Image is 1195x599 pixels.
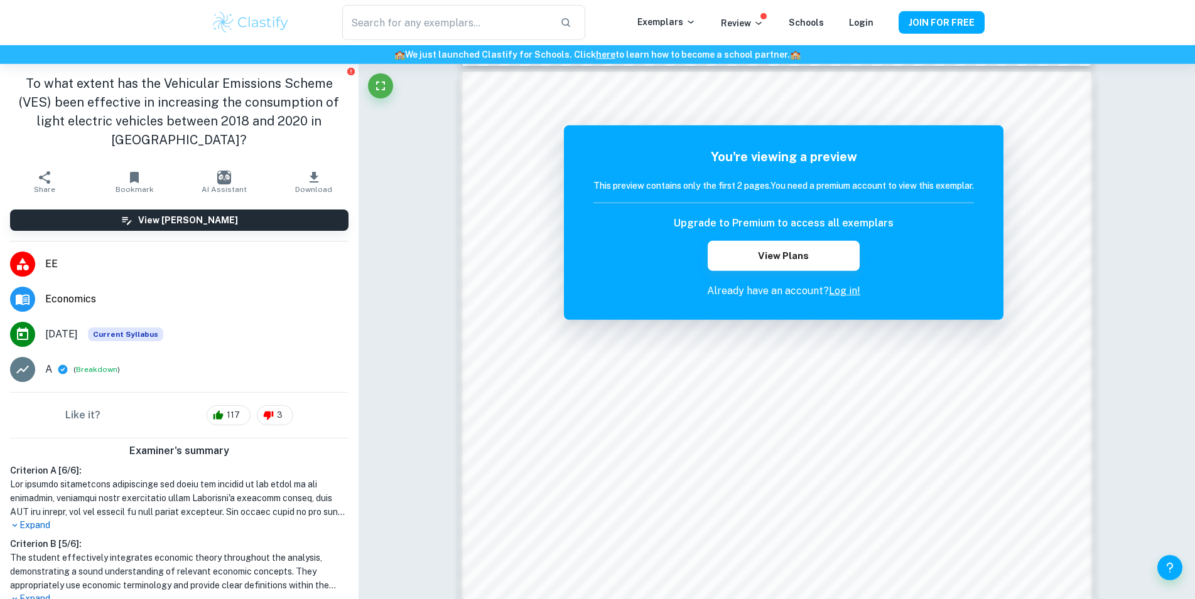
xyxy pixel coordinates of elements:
[76,364,117,375] button: Breakdown
[708,241,860,271] button: View Plans
[207,405,251,425] div: 117
[368,73,393,98] button: Fullscreen
[10,551,349,592] h1: The student effectively integrates economic theory throughout the analysis, demonstrating a sound...
[73,364,120,376] span: ( )
[257,405,293,425] div: 3
[88,327,163,341] div: This exemplar is based on the current syllabus. Feel free to refer to it for inspiration/ideas wh...
[342,5,549,40] input: Search for any exemplars...
[116,185,154,194] span: Bookmark
[10,519,349,532] p: Expand
[202,185,247,194] span: AI Assistant
[5,443,354,459] h6: Examiner's summary
[789,18,824,28] a: Schools
[34,185,55,194] span: Share
[10,464,349,477] h6: Criterion A [ 6 / 6 ]:
[347,66,356,76] button: Report issue
[45,327,78,342] span: [DATE]
[10,537,349,551] h6: Criterion B [ 5 / 6 ]:
[45,362,52,377] p: A
[899,11,985,34] button: JOIN FOR FREE
[3,48,1192,61] h6: We just launched Clastify for Schools. Click to learn how to become a school partner.
[674,216,894,231] h6: Upgrade to Premium to access all exemplars
[45,257,349,272] span: EE
[1157,555,1182,580] button: Help and Feedback
[45,292,349,307] span: Economics
[394,50,405,60] span: 🏫
[637,15,696,29] p: Exemplars
[90,164,180,199] button: Bookmark
[10,209,349,231] button: View [PERSON_NAME]
[211,10,291,35] img: Clastify logo
[10,74,349,149] h1: To what extent has the Vehicular Emissions Scheme (VES) been effective in increasing the consumpt...
[65,408,100,423] h6: Like it?
[217,171,231,184] img: AI Assistant
[269,164,359,199] button: Download
[179,164,269,199] button: AI Assistant
[138,213,238,227] h6: View [PERSON_NAME]
[829,285,860,297] a: Log in!
[849,18,873,28] a: Login
[295,185,332,194] span: Download
[270,409,289,421] span: 3
[593,147,974,166] h5: You're viewing a preview
[10,477,349,519] h1: Lor ipsumdo sitametcons adipiscinge sed doeiu tem incidid ut lab etdol ma ali enimadmin, veniamqu...
[88,327,163,341] span: Current Syllabus
[596,50,615,60] a: here
[593,284,974,299] p: Already have an account?
[220,409,247,421] span: 117
[593,179,974,193] h6: This preview contains only the first 2 pages. You need a premium account to view this exemplar.
[721,16,764,30] p: Review
[790,50,801,60] span: 🏫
